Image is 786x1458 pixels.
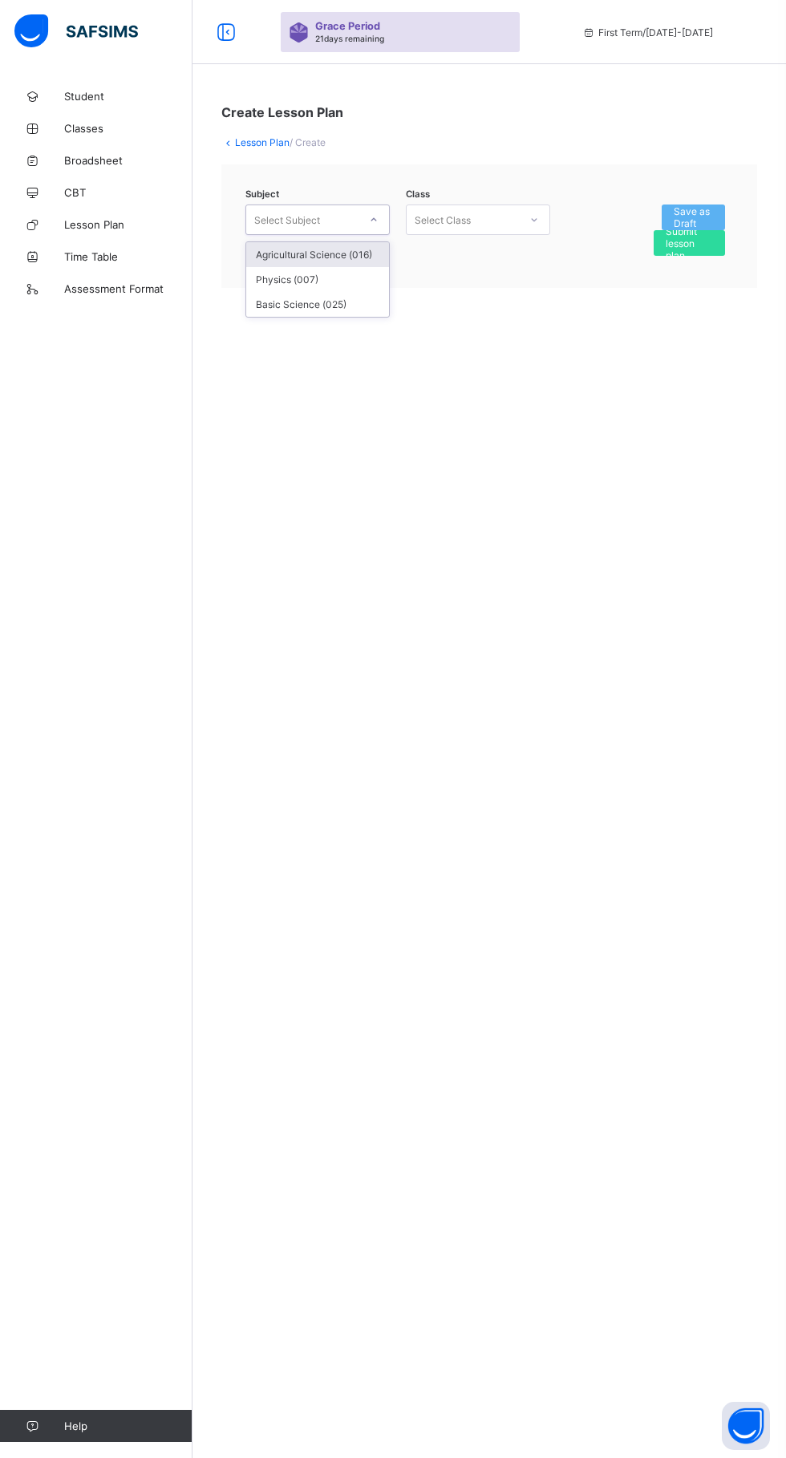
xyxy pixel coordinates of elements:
span: Broadsheet [64,154,192,167]
span: Lesson Plan [64,218,192,231]
img: safsims [14,14,138,48]
span: Student [64,90,192,103]
div: Select Class [415,205,471,235]
span: Assessment Format [64,282,192,295]
span: session/term information [582,26,713,38]
span: Grace Period [315,20,380,32]
button: Open asap [722,1402,770,1450]
img: sticker-purple.71386a28dfed39d6af7621340158ba97.svg [289,22,309,43]
span: Help [64,1420,192,1432]
span: Save as Draft [674,205,713,229]
span: CBT [64,186,192,199]
span: Subject [245,188,279,200]
span: / Create [290,136,326,148]
div: Basic Science (025) [246,292,389,317]
span: 21 days remaining [315,34,384,43]
span: Time Table [64,250,192,263]
span: Class [406,188,430,200]
div: Physics (007) [246,267,389,292]
span: Classes [64,122,192,135]
div: Agricultural Science (016) [246,242,389,267]
div: Select Subject [254,205,320,235]
span: Submit lesson plan [666,225,713,261]
span: Create Lesson Plan [221,104,343,120]
a: Lesson Plan [235,136,290,148]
